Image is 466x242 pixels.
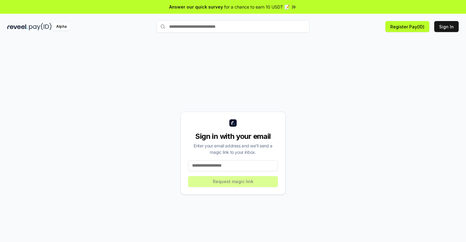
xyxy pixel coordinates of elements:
span: for a chance to earn 10 USDT 📝 [224,4,289,10]
div: Alpha [53,23,70,31]
img: logo_small [229,119,237,127]
div: Enter your email address and we’ll send a magic link to your inbox. [188,143,278,155]
img: reveel_dark [7,23,28,31]
img: pay_id [29,23,52,31]
button: Register Pay(ID) [385,21,429,32]
span: Answer our quick survey [169,4,223,10]
div: Sign in with your email [188,132,278,141]
button: Sign In [434,21,459,32]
